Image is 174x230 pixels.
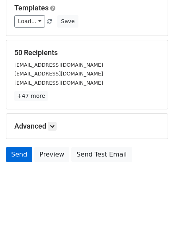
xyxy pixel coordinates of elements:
[14,48,160,57] h5: 50 Recipients
[14,80,103,86] small: [EMAIL_ADDRESS][DOMAIN_NAME]
[14,4,49,12] a: Templates
[14,62,103,68] small: [EMAIL_ADDRESS][DOMAIN_NAME]
[134,192,174,230] iframe: Chat Widget
[34,147,69,162] a: Preview
[14,15,45,28] a: Load...
[71,147,132,162] a: Send Test Email
[57,15,78,28] button: Save
[14,71,103,77] small: [EMAIL_ADDRESS][DOMAIN_NAME]
[6,147,32,162] a: Send
[14,122,160,131] h5: Advanced
[14,91,48,101] a: +47 more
